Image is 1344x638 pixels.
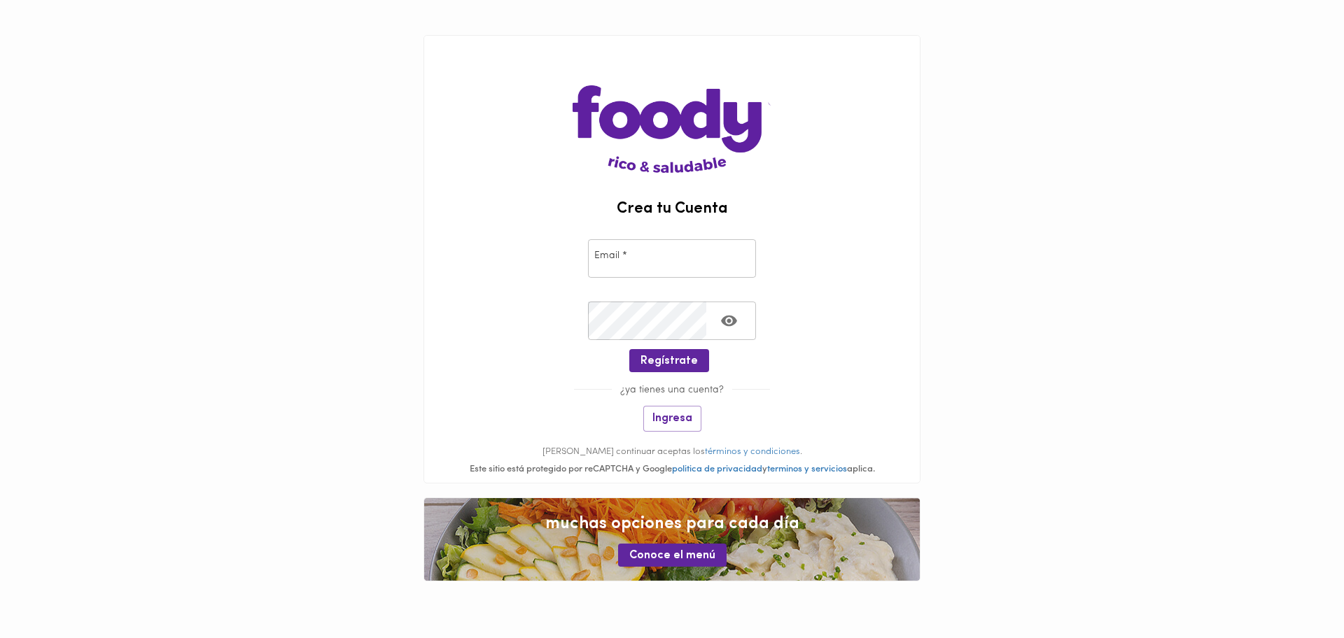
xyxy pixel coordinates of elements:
[612,385,732,395] span: ¿ya tienes una cuenta?
[643,406,701,432] button: Ingresa
[652,412,692,425] span: Ingresa
[573,36,771,173] img: logo-main-page.png
[672,465,762,474] a: politica de privacidad
[712,304,746,338] button: Toggle password visibility
[438,512,906,536] span: muchas opciones para cada día
[629,349,709,372] button: Regístrate
[629,549,715,562] span: Conoce el menú
[705,447,800,456] a: términos y condiciones
[424,201,920,218] h2: Crea tu Cuenta
[640,355,698,368] span: Regístrate
[767,465,847,474] a: terminos y servicios
[424,446,920,459] p: [PERSON_NAME] continuar aceptas los .
[1263,557,1330,624] iframe: Messagebird Livechat Widget
[588,239,756,278] input: pepitoperez@gmail.com
[424,463,920,476] div: Este sitio está protegido por reCAPTCHA y Google y aplica.
[618,544,727,567] button: Conoce el menú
